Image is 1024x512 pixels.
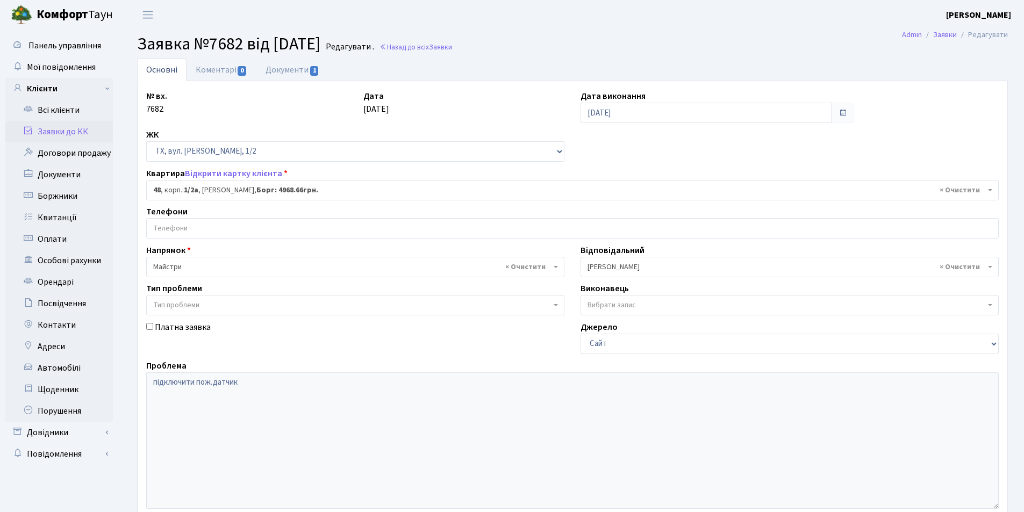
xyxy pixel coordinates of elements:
[37,6,88,23] b: Комфорт
[184,185,198,196] b: 1/2а
[5,99,113,121] a: Всі клієнти
[146,90,167,103] label: № вх.
[153,262,551,272] span: Майстри
[5,314,113,336] a: Контакти
[957,29,1008,41] li: Редагувати
[146,282,202,295] label: Тип проблеми
[187,59,256,81] a: Коментарі
[5,56,113,78] a: Мої повідомлення
[940,185,980,196] span: Видалити всі елементи
[5,336,113,357] a: Адреси
[137,32,320,56] span: Заявка №7682 від [DATE]
[146,205,188,218] label: Телефони
[5,271,113,293] a: Орендарі
[946,9,1011,21] b: [PERSON_NAME]
[5,357,113,379] a: Автомобілі
[902,29,922,40] a: Admin
[5,207,113,228] a: Квитанції
[581,282,629,295] label: Виконавець
[581,90,646,103] label: Дата виконання
[11,4,32,26] img: logo.png
[581,257,999,277] span: Дядюшкін Д.Ю.
[581,321,618,334] label: Джерело
[5,78,113,99] a: Клієнти
[153,185,161,196] b: 48
[153,185,985,196] span: <b>48</b>, корп.: <b>1/2а</b>, Гордієнко Андрій Борисович, <b>Борг: 4968.66грн.</b>
[155,321,211,334] label: Платна заявка
[379,42,452,52] a: Назад до всіхЗаявки
[146,359,187,372] label: Проблема
[5,228,113,250] a: Оплати
[5,400,113,422] a: Порушення
[146,128,159,141] label: ЖК
[5,422,113,443] a: Довідники
[588,300,636,311] span: Вибрати запис
[146,257,564,277] span: Майстри
[5,379,113,400] a: Щоденник
[886,24,1024,46] nav: breadcrumb
[429,42,452,52] span: Заявки
[310,66,319,76] span: 1
[37,6,113,24] span: Таун
[146,244,191,257] label: Напрямок
[256,59,328,81] a: Документи
[505,262,546,272] span: Видалити всі елементи
[933,29,957,40] a: Заявки
[185,168,282,179] a: Відкрити картку клієнта
[5,121,113,142] a: Заявки до КК
[940,262,980,272] span: Видалити всі елементи
[5,164,113,185] a: Документи
[256,185,318,196] b: Борг: 4968.66грн.
[134,6,161,24] button: Переключити навігацію
[153,300,199,311] span: Тип проблеми
[27,61,96,73] span: Мої повідомлення
[946,9,1011,21] a: [PERSON_NAME]
[146,167,288,180] label: Квартира
[146,180,999,200] span: <b>48</b>, корп.: <b>1/2а</b>, Гордієнко Андрій Борисович, <b>Борг: 4968.66грн.</b>
[147,219,998,238] input: Телефони
[137,59,187,81] a: Основні
[363,90,384,103] label: Дата
[5,142,113,164] a: Договори продажу
[138,90,355,123] div: 7682
[5,443,113,465] a: Повідомлення
[5,35,113,56] a: Панель управління
[5,293,113,314] a: Посвідчення
[324,42,374,52] small: Редагувати .
[588,262,985,272] span: Дядюшкін Д.Ю.
[581,244,645,257] label: Відповідальний
[28,40,101,52] span: Панель управління
[238,66,246,76] span: 0
[5,250,113,271] a: Особові рахунки
[5,185,113,207] a: Боржники
[146,372,999,509] textarea: підключити пож.датчик
[355,90,572,123] div: [DATE]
